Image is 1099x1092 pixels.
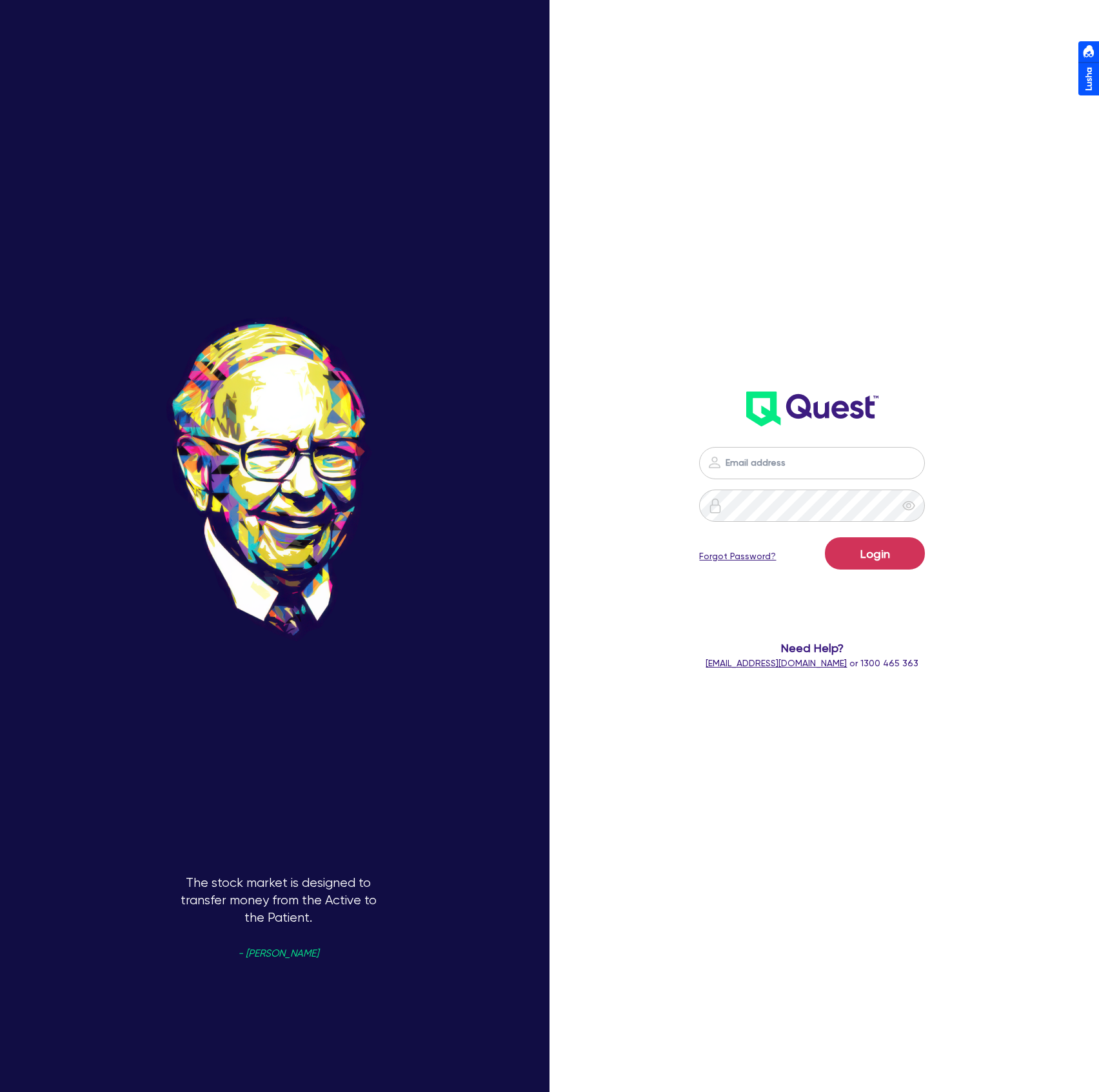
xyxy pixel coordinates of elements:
[825,537,925,570] button: Login
[707,455,722,470] img: icon-password
[706,658,918,668] span: or 1300 465 363
[706,658,847,668] a: [EMAIL_ADDRESS][DOMAIN_NAME]
[708,498,723,513] img: icon-password
[238,949,319,958] span: - [PERSON_NAME]
[668,639,958,657] span: Need Help?
[902,499,915,512] span: eye
[699,550,776,563] a: Forgot Password?
[746,392,878,426] img: wH2k97JdezQIQAAAABJRU5ErkJggg==
[175,875,382,1081] p: The stock market is designed to transfer money from the Active to the Patient.
[699,447,925,479] input: Email address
